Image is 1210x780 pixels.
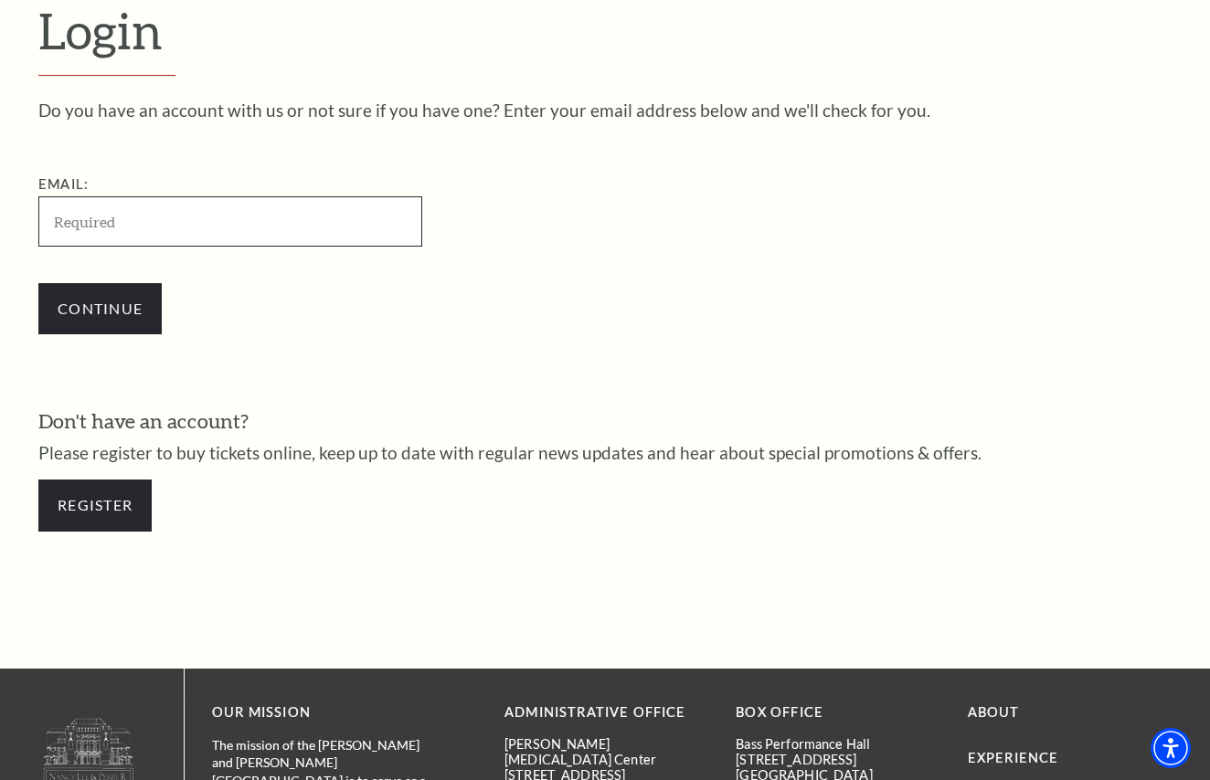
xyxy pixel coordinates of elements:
h3: Don't have an account? [38,407,1172,436]
p: BOX OFFICE [736,701,939,724]
p: Please register to buy tickets online, keep up to date with regular news updates and hear about s... [38,444,1172,461]
div: Accessibility Menu [1151,728,1191,768]
input: Submit button [38,283,162,334]
label: Email: [38,176,89,192]
p: [PERSON_NAME][MEDICAL_DATA] Center [504,736,708,768]
p: Bass Performance Hall [736,736,939,752]
a: Register [38,480,152,531]
p: [STREET_ADDRESS] [736,752,939,767]
input: Required [38,196,422,247]
a: Experience [968,750,1059,765]
a: About [968,704,1020,720]
span: Login [38,1,163,59]
p: Administrative Office [504,701,708,724]
p: OUR MISSION [212,701,440,724]
p: Do you have an account with us or not sure if you have one? Enter your email address below and we... [38,101,1172,119]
